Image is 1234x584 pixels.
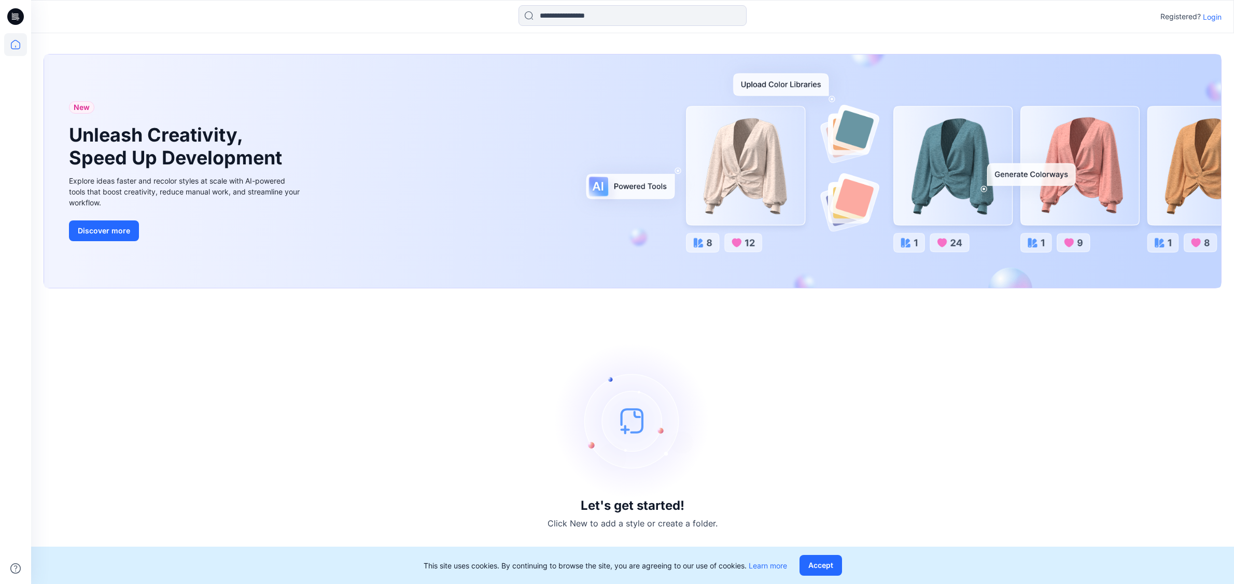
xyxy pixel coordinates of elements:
p: This site uses cookies. By continuing to browse the site, you are agreeing to our use of cookies. [424,560,787,571]
p: Registered? [1160,10,1201,23]
p: Login [1203,11,1222,22]
img: empty-state-image.svg [555,343,710,498]
h1: Unleash Creativity, Speed Up Development [69,124,287,169]
p: Click New to add a style or create a folder. [548,517,718,530]
span: New [74,101,90,114]
div: Explore ideas faster and recolor styles at scale with AI-powered tools that boost creativity, red... [69,175,302,208]
a: Learn more [749,561,787,570]
a: Discover more [69,220,302,241]
button: Discover more [69,220,139,241]
h3: Let's get started! [581,498,684,513]
button: Accept [800,555,842,576]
